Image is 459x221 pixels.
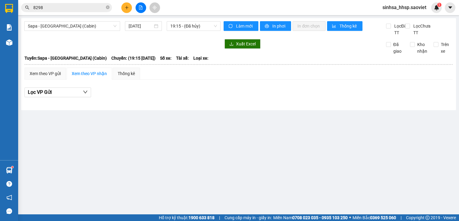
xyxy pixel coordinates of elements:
span: Loại xe: [193,55,208,61]
span: bar-chart [332,24,337,29]
span: close-circle [106,5,110,9]
span: Thống kê [339,23,358,29]
span: question-circle [6,181,12,187]
span: sync [228,24,234,29]
img: icon-new-feature [434,5,439,10]
strong: 0369 525 060 [370,215,396,220]
img: logo-vxr [5,4,13,13]
span: Lọc Chưa TT [411,23,434,36]
span: Số xe: [160,55,172,61]
span: printer [265,24,270,29]
span: Chuyến: (19:15 [DATE]) [111,55,156,61]
input: 13/09/2025 [129,23,153,29]
span: caret-down [448,5,453,10]
button: caret-down [445,2,455,13]
span: 19:15 - (Đã hủy) [170,21,217,31]
img: solution-icon [6,24,12,31]
span: 1 [438,3,440,7]
strong: 0708 023 035 - 0935 103 250 [292,215,348,220]
span: file-add [139,5,143,10]
button: aim [149,2,160,13]
span: Trên xe [438,41,453,54]
span: Tài xế: [176,55,189,61]
div: Xem theo VP nhận [72,70,107,77]
span: | [219,214,220,221]
input: Tìm tên, số ĐT hoặc mã đơn [33,4,105,11]
b: Tuyến: Sapa - [GEOGRAPHIC_DATA] (Cabin) [25,56,107,61]
sup: 1 [11,166,13,168]
button: plus [121,2,132,13]
button: downloadXuất Excel [225,39,261,49]
span: plus [125,5,129,10]
button: In đơn chọn [293,21,326,31]
button: bar-chartThống kê [327,21,362,31]
span: ⚪️ [349,216,351,219]
span: copyright [425,216,430,220]
sup: 1 [437,3,441,7]
span: Miền Bắc [352,214,396,221]
span: Cung cấp máy in - giấy in: [225,214,272,221]
span: Đã giao [391,41,405,54]
button: syncLàm mới [224,21,258,31]
span: notification [6,195,12,200]
span: Hỗ trợ kỹ thuật: [159,214,215,221]
span: down [83,90,88,94]
button: file-add [136,2,146,13]
span: Sapa - Hà Nội (Cabin) [28,21,116,31]
strong: 1900 633 818 [189,215,215,220]
span: Kho nhận [415,41,430,54]
button: Lọc VP Gửi [25,87,91,97]
span: Lọc Đã TT [392,23,408,36]
span: search [25,5,29,10]
button: printerIn phơi [260,21,291,31]
span: Lọc VP Gửi [28,88,52,96]
span: Miền Nam [273,214,348,221]
span: Làm mới [236,23,254,29]
div: Thống kê [118,70,135,77]
span: message [6,208,12,214]
span: close-circle [106,5,110,11]
span: | [401,214,402,221]
span: In phơi [272,23,286,29]
img: warehouse-icon [6,39,12,46]
span: aim [152,5,157,10]
div: Xem theo VP gửi [30,70,61,77]
span: sinhsa_hhsp.saoviet [378,4,431,11]
img: warehouse-icon [6,167,12,173]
